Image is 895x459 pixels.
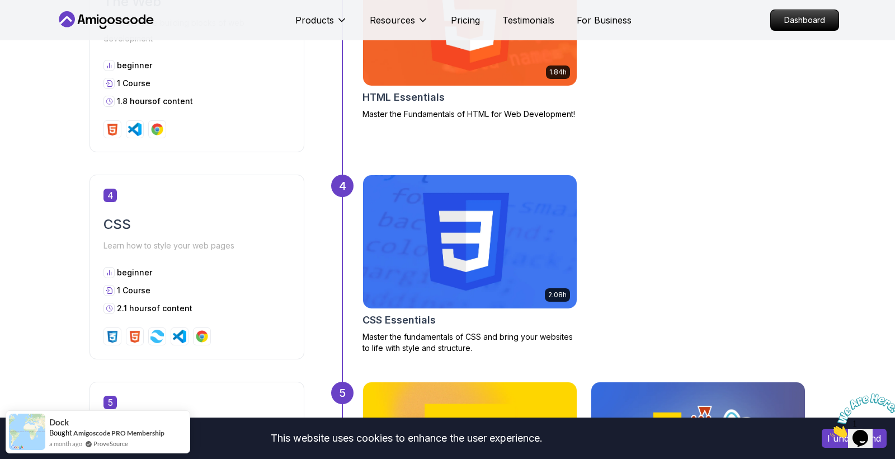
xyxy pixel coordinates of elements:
span: Bought [49,428,72,437]
p: 2.1 hours of content [117,303,192,314]
span: a month ago [49,439,82,448]
p: 1.8 hours of content [117,96,193,107]
span: 1 Course [117,285,150,295]
h2: CSS [103,216,290,233]
a: Dashboard [770,10,839,31]
button: Products [295,13,347,36]
p: Master the Fundamentals of HTML for Web Development! [362,109,577,120]
button: Accept cookies [822,429,887,448]
p: beginner [117,60,152,71]
iframe: chat widget [826,389,895,442]
img: html logo [106,123,119,136]
img: Chat attention grabber [4,4,74,49]
img: vscode logo [173,330,186,343]
a: Amigoscode PRO Membership [73,429,164,437]
button: Resources [370,13,428,36]
span: 1 [4,4,9,14]
span: 4 [103,189,117,202]
p: Dashboard [771,10,839,30]
a: Testimonials [502,13,554,27]
div: This website uses cookies to enhance the user experience. [8,426,805,451]
img: vscode logo [128,123,142,136]
h2: CSS Essentials [362,312,436,328]
p: 2.08h [548,291,567,299]
img: css logo [106,330,119,343]
p: beginner [117,267,152,278]
img: chrome logo [195,330,209,343]
img: chrome logo [150,123,164,136]
p: Products [295,13,334,27]
a: Pricing [451,13,480,27]
p: 1.84h [549,68,567,77]
div: 4 [331,175,354,197]
h2: HTML Essentials [362,90,445,105]
img: CSS Essentials card [363,175,577,308]
span: Dock [49,418,69,427]
p: Master the fundamentals of CSS and bring your websites to life with style and structure. [362,331,577,354]
img: tailwindcss logo [150,330,164,343]
a: ProveSource [93,439,128,448]
span: 1 Course [117,78,150,88]
img: html logo [128,330,142,343]
a: For Business [577,13,632,27]
span: 5 [103,396,117,409]
img: provesource social proof notification image [9,414,45,450]
p: Learn how to style your web pages [103,238,290,254]
a: CSS Essentials card2.08hCSS EssentialsMaster the fundamentals of CSS and bring your websites to l... [362,175,577,354]
p: Resources [370,13,415,27]
div: 5 [331,382,354,404]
